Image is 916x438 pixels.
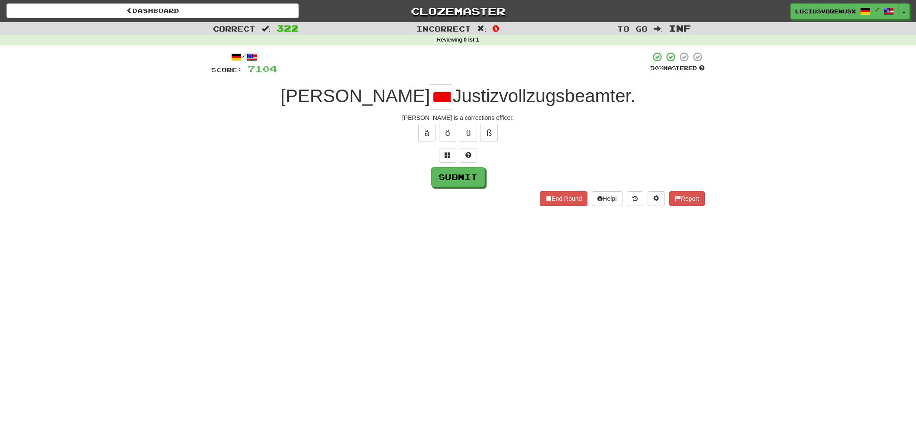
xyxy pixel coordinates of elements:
div: / [211,52,277,62]
span: / [875,7,879,13]
span: : [477,25,487,32]
span: To go [617,24,648,33]
span: : [654,25,663,32]
button: ß [481,124,498,142]
span: : [261,25,271,32]
a: Clozemaster [312,3,604,19]
span: Score: [211,66,242,74]
button: ü [460,124,477,142]
button: Help! [592,191,622,206]
div: Mastered [650,64,705,72]
strong: 0 Ist 1 [464,37,479,43]
button: Report [669,191,705,206]
span: Incorrect [416,24,471,33]
button: End Round [540,191,587,206]
span: 0 [492,23,500,33]
button: Round history (alt+y) [627,191,643,206]
button: ä [418,124,435,142]
button: Switch sentence to multiple choice alt+p [439,148,456,163]
span: Inf [669,23,691,33]
span: 7104 [248,63,277,74]
a: Dashboard [6,3,299,18]
a: LuciusVorenusX / [790,3,899,19]
div: [PERSON_NAME] is a corrections officer. [211,113,705,122]
button: ö [439,124,456,142]
span: Correct [213,24,255,33]
span: 50 % [650,64,663,71]
span: Justizvollzugsbeamter. [452,86,635,106]
span: LuciusVorenusX [795,7,856,15]
button: Single letter hint - you only get 1 per sentence and score half the points! alt+h [460,148,477,163]
span: [PERSON_NAME] [281,86,430,106]
span: 322 [277,23,299,33]
button: Submit [431,167,485,187]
